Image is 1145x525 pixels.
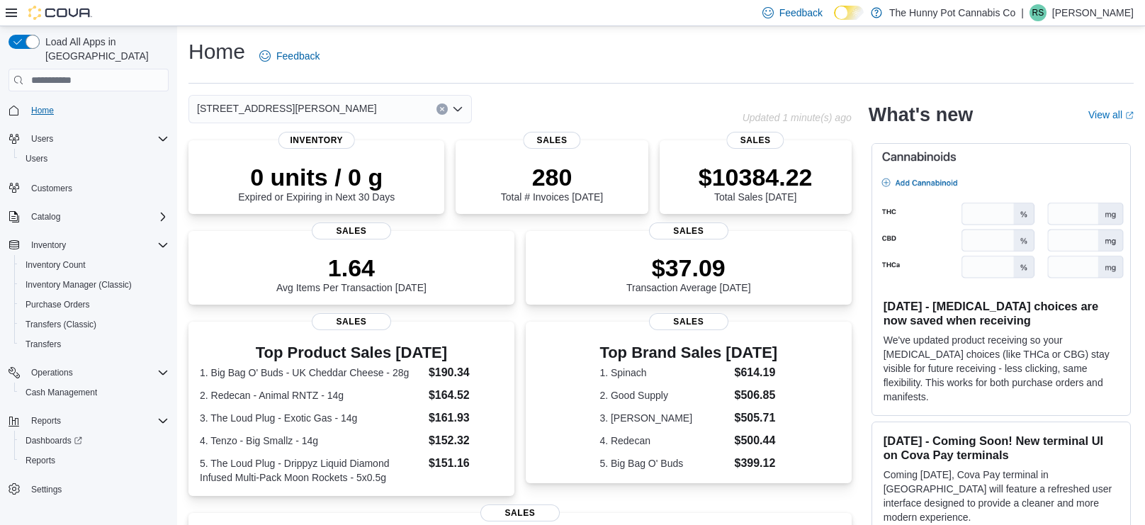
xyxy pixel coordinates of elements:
span: Inventory Count [20,256,169,273]
button: Transfers [14,334,174,354]
span: Home [31,105,54,116]
span: Cash Management [20,384,169,401]
span: Inventory Manager (Classic) [20,276,169,293]
dd: $151.16 [429,455,503,472]
dd: $399.12 [734,455,777,472]
a: Users [20,150,53,167]
p: 0 units / 0 g [238,163,395,191]
span: Purchase Orders [26,299,90,310]
span: Operations [26,364,169,381]
p: 1.64 [276,254,427,282]
span: Home [26,101,169,119]
a: Customers [26,180,78,197]
dd: $152.32 [429,432,503,449]
button: Clear input [436,103,448,115]
button: Operations [3,363,174,383]
button: Reports [26,412,67,429]
h3: [DATE] - [MEDICAL_DATA] choices are now saved when receiving [884,299,1119,327]
button: Users [3,129,174,149]
span: Settings [26,480,169,498]
div: Expired or Expiring in Next 30 Days [238,163,395,203]
span: Customers [31,183,72,194]
a: Dashboards [20,432,88,449]
h2: What's new [869,103,973,126]
span: Customers [26,179,169,196]
button: Inventory Manager (Classic) [14,275,174,295]
button: Purchase Orders [14,295,174,315]
p: Coming [DATE], Cova Pay terminal in [GEOGRAPHIC_DATA] will feature a refreshed user interface des... [884,468,1119,524]
span: Sales [480,504,560,521]
span: Reports [31,415,61,427]
span: Dark Mode [834,20,835,21]
span: Reports [26,412,169,429]
button: Catalog [3,207,174,227]
a: Cash Management [20,384,103,401]
svg: External link [1125,111,1134,120]
dt: 4. Redecan [599,434,728,448]
span: Inventory [26,237,169,254]
dd: $614.19 [734,364,777,381]
span: Transfers [26,339,61,350]
p: [PERSON_NAME] [1052,4,1134,21]
div: Total Sales [DATE] [699,163,813,203]
p: The Hunny Pot Cannabis Co [889,4,1015,21]
button: Reports [3,411,174,431]
span: Sales [523,132,580,149]
span: Catalog [26,208,169,225]
span: Reports [26,455,55,466]
p: 280 [501,163,603,191]
div: Total # Invoices [DATE] [501,163,603,203]
span: Users [26,153,47,164]
span: [STREET_ADDRESS][PERSON_NAME] [197,100,377,117]
span: Sales [649,313,728,330]
button: Home [3,100,174,120]
span: Sales [649,222,728,239]
a: Reports [20,452,61,469]
span: Inventory [31,239,66,251]
img: Cova [28,6,92,20]
dt: 5. Big Bag O' Buds [599,456,728,470]
span: Transfers (Classic) [20,316,169,333]
a: Dashboards [14,431,174,451]
div: Richard Summerscales [1030,4,1047,21]
dd: $164.52 [429,387,503,404]
span: Users [26,130,169,147]
span: Dashboards [20,432,169,449]
span: Users [31,133,53,145]
span: Reports [20,452,169,469]
a: Feedback [254,42,325,70]
a: View allExternal link [1088,109,1134,120]
dt: 1. Spinach [599,366,728,380]
span: Settings [31,484,62,495]
button: Open list of options [452,103,463,115]
span: Sales [312,313,391,330]
a: Inventory Count [20,256,91,273]
dd: $161.93 [429,410,503,427]
span: RS [1032,4,1044,21]
a: Inventory Manager (Classic) [20,276,137,293]
dt: 2. Good Supply [599,388,728,402]
span: Cash Management [26,387,97,398]
span: Sales [726,132,784,149]
button: Operations [26,364,79,381]
div: Avg Items Per Transaction [DATE] [276,254,427,293]
h3: Top Product Sales [DATE] [200,344,503,361]
dt: 2. Redecan - Animal RNTZ - 14g [200,388,423,402]
p: $10384.22 [699,163,813,191]
p: $37.09 [626,254,751,282]
a: Transfers (Classic) [20,316,102,333]
span: Users [20,150,169,167]
h3: Top Brand Sales [DATE] [599,344,777,361]
span: Purchase Orders [20,296,169,313]
span: Catalog [31,211,60,222]
span: Operations [31,367,73,378]
button: Customers [3,177,174,198]
button: Inventory Count [14,255,174,275]
dd: $190.34 [429,364,503,381]
span: Dashboards [26,435,82,446]
span: Load All Apps in [GEOGRAPHIC_DATA] [40,35,169,63]
a: Home [26,102,60,119]
button: Cash Management [14,383,174,402]
button: Inventory [26,237,72,254]
span: Sales [312,222,391,239]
